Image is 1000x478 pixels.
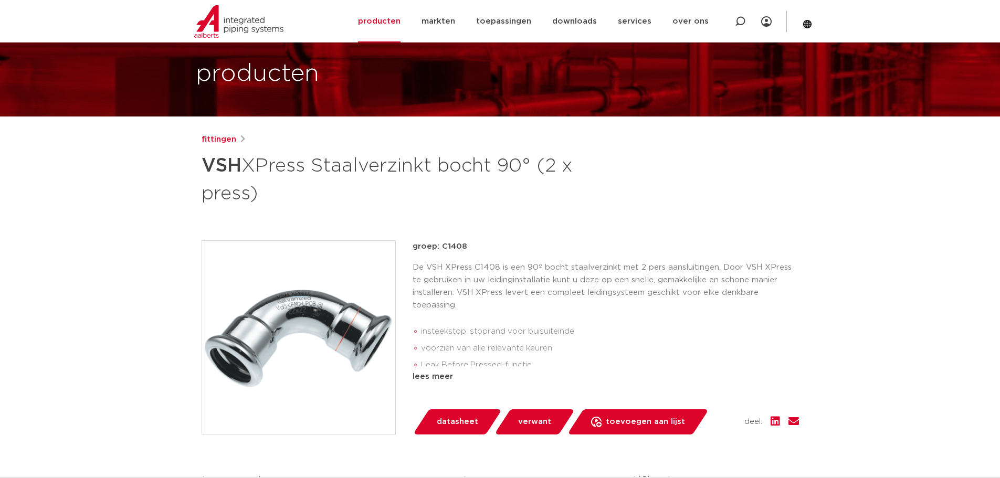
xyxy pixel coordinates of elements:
[413,261,799,312] p: De VSH XPress C1408 is een 90º bocht staalverzinkt met 2 pers aansluitingen. Door VSH XPress te g...
[202,241,395,434] img: Product Image for VSH XPress Staalverzinkt bocht 90° (2 x press)
[202,133,236,146] a: fittingen
[421,323,799,340] li: insteekstop: stoprand voor buisuiteinde
[437,413,478,430] span: datasheet
[202,150,596,207] h1: XPress Staalverzinkt bocht 90° (2 x press)
[744,416,762,428] span: deel:
[421,340,799,357] li: voorzien van alle relevante keuren
[196,57,319,91] h1: producten
[202,156,241,175] strong: VSH
[413,240,799,253] p: groep: C1408
[421,357,799,374] li: Leak Before Pressed-functie
[413,409,502,434] a: datasheet
[494,409,575,434] a: verwant
[413,370,799,383] div: lees meer
[518,413,551,430] span: verwant
[606,413,685,430] span: toevoegen aan lijst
